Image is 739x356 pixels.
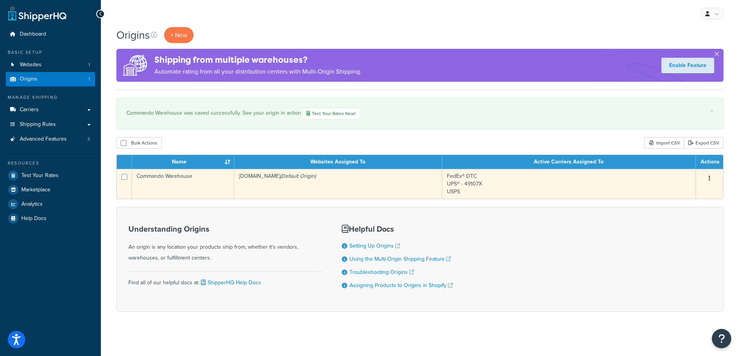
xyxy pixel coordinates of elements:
td: Commando Warehouse [132,169,234,199]
button: Bulk Actions [116,137,162,149]
div: Manage Shipping [6,94,95,101]
th: Actions [696,155,723,169]
div: Commando Warehouse was saved successfully. See your origin in action [126,108,713,119]
span: Websites [20,62,42,68]
a: ShipperHQ Help Docs [199,279,261,287]
span: 1 [88,76,90,83]
a: ShipperHQ Home [8,6,66,21]
td: [DOMAIN_NAME] [234,169,442,199]
a: Export CSV [684,137,723,149]
a: Dashboard [6,27,95,41]
span: Dashboard [20,31,46,38]
a: Marketplace [6,183,95,197]
div: Basic Setup [6,49,95,56]
a: × [710,108,713,114]
th: Name : activate to sort column ascending [132,155,234,169]
span: 1 [88,62,90,68]
span: Carriers [20,107,39,113]
div: An origin is any location your products ship from, whether it's vendors, warehouses, or fulfillme... [128,225,322,263]
li: Advanced Features [6,132,95,146]
a: Carriers [6,103,95,117]
h3: Understanding Origins [128,225,322,233]
a: Using the Multi-Origin Shipping Feature [350,255,451,263]
th: Websites Assigned To [234,155,442,169]
span: Origins [20,76,37,83]
span: 3 [87,136,90,143]
a: + New [164,27,194,43]
div: Find all of our helpful docs at: [128,271,322,288]
button: Open Resource Center [712,329,731,348]
a: Test Your Rates [6,169,95,182]
div: Resources [6,160,95,167]
span: Analytics [21,201,43,208]
h4: Shipping from multiple warehouses? [154,53,362,66]
img: ad-origins-multi-dfa493678c5a35abed25fd24b4b8a3fa3505936ce257c16c00bdefe2f3200be3.png [116,49,154,82]
span: Test Your Rates [21,172,59,179]
a: Help Docs [6,212,95,225]
a: Test Your Rates Now! [302,108,360,119]
a: Assigning Products to Origins in Shopify [350,281,453,289]
td: FedEx® DTC UPS® - 49107X USPS [442,169,696,199]
li: Origins [6,72,95,86]
h1: Origins [116,28,150,43]
span: Shipping Rules [20,121,56,128]
span: Help Docs [21,215,47,222]
a: Advanced Features 3 [6,132,95,146]
a: Enable Feature [661,58,714,73]
span: Marketplace [21,187,50,193]
h3: Helpful Docs [342,225,453,233]
li: Websites [6,58,95,72]
i: (Default Origin) [280,172,316,180]
a: Setting Up Origins [350,242,400,250]
th: Active Carriers Assigned To [442,155,696,169]
span: + New [170,31,187,40]
p: Automate rating from all your distribution centers with Multi-Origin Shipping. [154,66,362,77]
a: Websites 1 [6,58,95,72]
a: Troubleshooting Origins [350,268,414,276]
a: Analytics [6,197,95,211]
span: Advanced Features [20,136,67,143]
div: Import CSV [644,137,684,149]
a: Origins 1 [6,72,95,86]
a: Shipping Rules [6,117,95,132]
